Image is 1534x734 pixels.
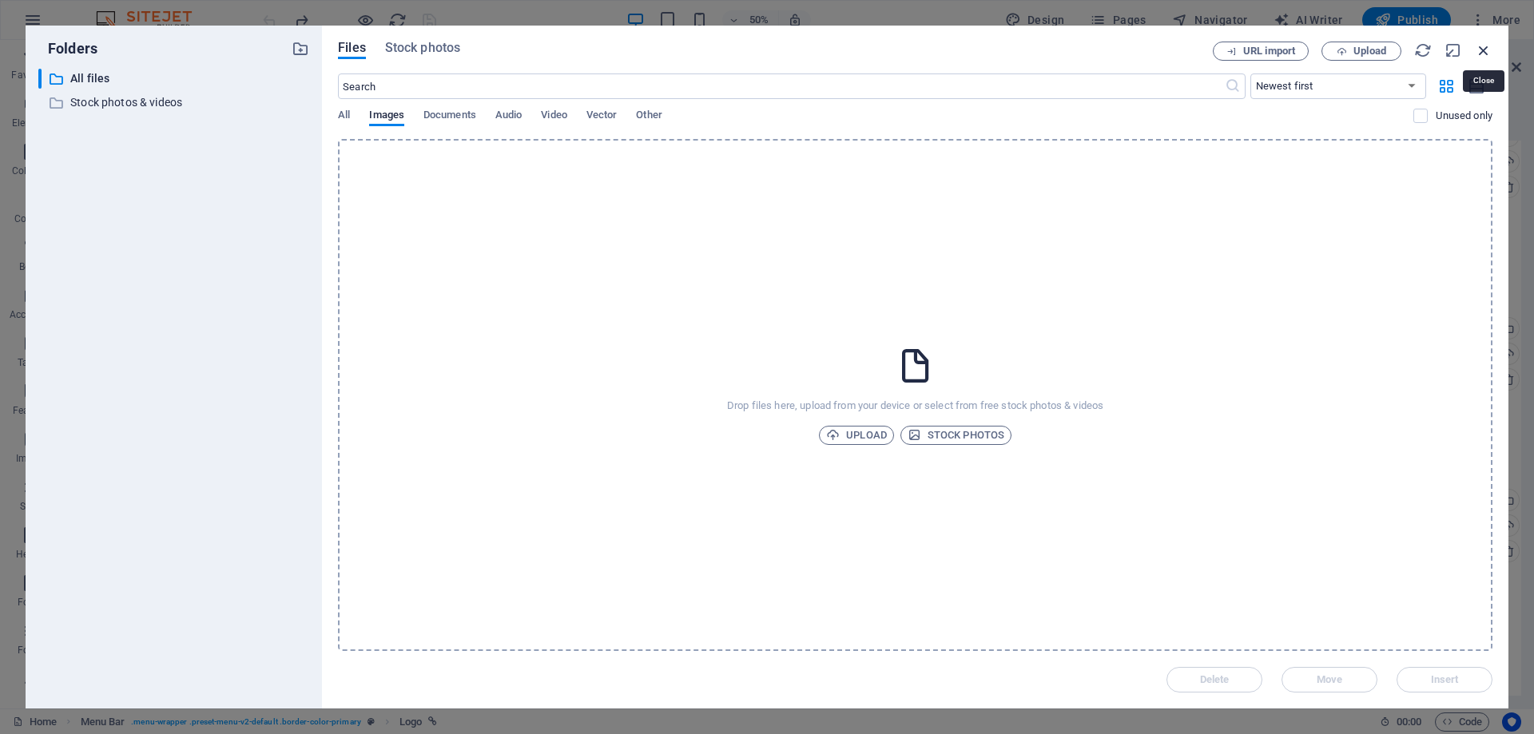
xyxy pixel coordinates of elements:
button: Stock photos [900,426,1011,445]
span: URL import [1243,46,1295,56]
p: Displays only files that are not in use on the website. Files added during this session can still... [1436,109,1492,123]
span: Vector [586,105,618,128]
span: Audio [495,105,522,128]
span: Stock photos [385,38,460,58]
span: Stock photos [908,426,1004,445]
button: Upload [1321,42,1401,61]
span: Images [369,105,404,128]
button: URL import [1213,42,1309,61]
p: Stock photos & videos [70,93,280,112]
p: Folders [38,38,97,59]
span: Files [338,38,366,58]
span: Documents [423,105,476,128]
div: ​ [38,69,42,89]
p: Drop files here, upload from your device or select from free stock photos & videos [727,399,1103,413]
span: All [338,105,350,128]
span: Video [541,105,566,128]
i: Reload [1414,42,1432,59]
span: Other [636,105,662,128]
span: Upload [826,426,887,445]
input: Search [338,73,1224,99]
i: Minimize [1445,42,1462,59]
p: All files [70,69,280,88]
span: Upload [1353,46,1386,56]
div: Stock photos & videos [38,93,309,113]
button: Upload [819,426,894,445]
